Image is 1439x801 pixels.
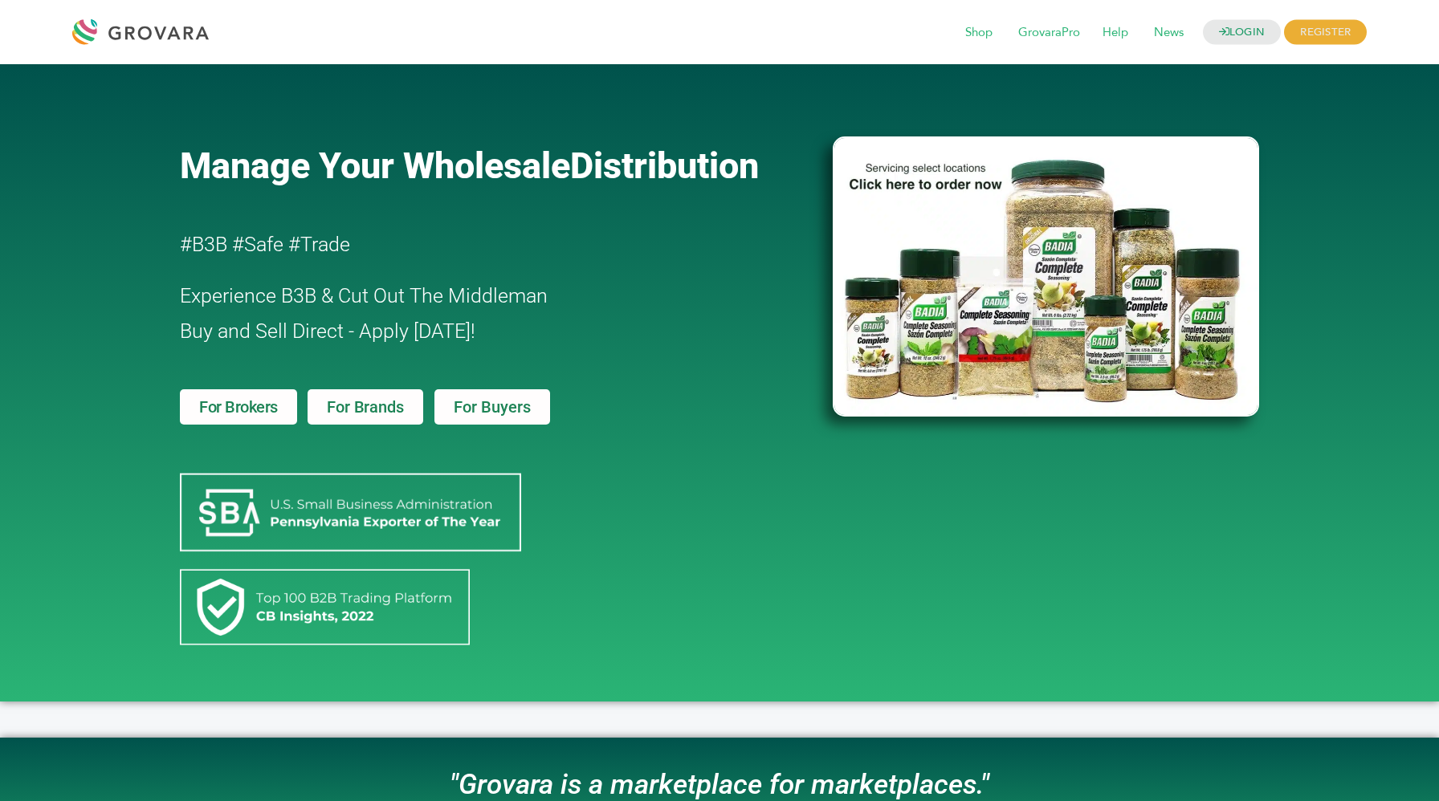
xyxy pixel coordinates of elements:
span: For Brands [327,399,403,415]
h2: #B3B #Safe #Trade [180,227,740,262]
a: News [1143,24,1195,42]
a: For Brands [308,389,422,425]
a: For Brokers [180,389,297,425]
span: For Brokers [199,399,278,415]
i: "Grovara is a marketplace for marketplaces." [450,768,989,801]
span: Distribution [570,144,759,187]
span: Help [1091,18,1139,48]
span: Experience B3B & Cut Out The Middleman [180,284,548,307]
span: Manage Your Wholesale [180,144,570,187]
a: Help [1091,24,1139,42]
span: Buy and Sell Direct - Apply [DATE]! [180,319,475,343]
a: For Buyers [434,389,550,425]
span: News [1143,18,1195,48]
a: GrovaraPro [1007,24,1091,42]
span: For Buyers [454,399,531,415]
a: Manage Your WholesaleDistribution [180,144,806,187]
span: Shop [954,18,1004,48]
a: LOGIN [1203,20,1282,45]
span: REGISTER [1284,20,1367,45]
span: GrovaraPro [1007,18,1091,48]
a: Shop [954,24,1004,42]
